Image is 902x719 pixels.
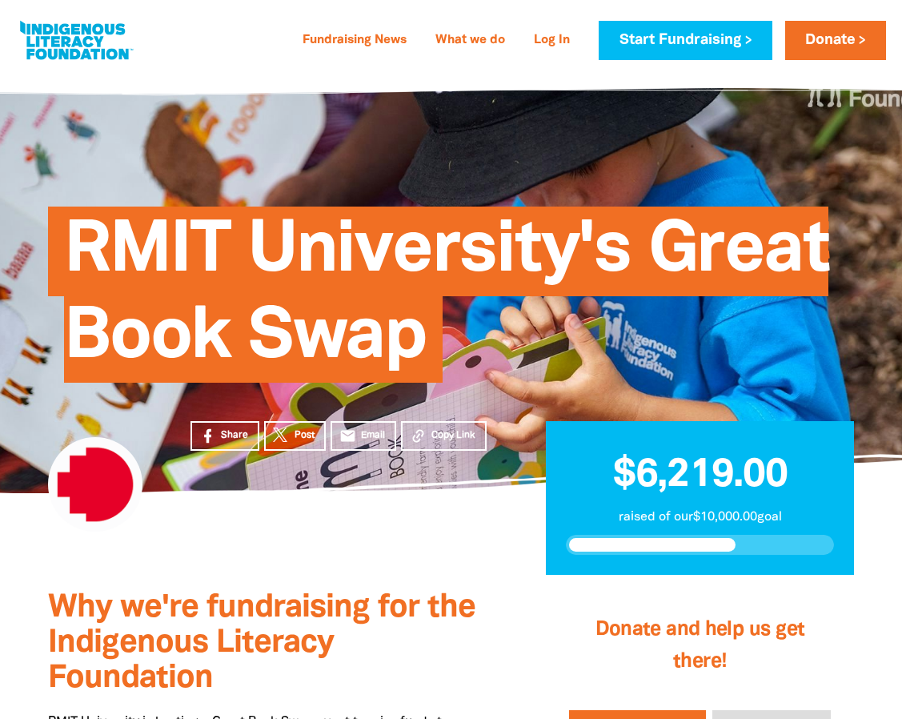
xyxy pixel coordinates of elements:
span: Email [361,428,385,443]
a: Donate [785,21,886,60]
a: Fundraising News [293,28,416,54]
i: email [339,428,356,444]
a: Log In [524,28,579,54]
a: emailEmail [331,421,396,451]
a: Share [190,421,259,451]
a: Start Fundraising [599,21,772,60]
a: Post [264,421,326,451]
span: Share [221,428,248,443]
span: $6,219.00 [613,457,788,494]
p: raised of our $10,000.00 goal [566,508,834,527]
span: RMIT University's Great Book Swap [64,219,828,383]
span: Post [295,428,315,443]
h2: Donate and help us get there! [566,598,834,694]
button: Copy Link [401,421,487,451]
span: Copy Link [431,428,475,443]
span: Why we're fundraising for the Indigenous Literacy Foundation [48,593,475,693]
a: What we do [426,28,515,54]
